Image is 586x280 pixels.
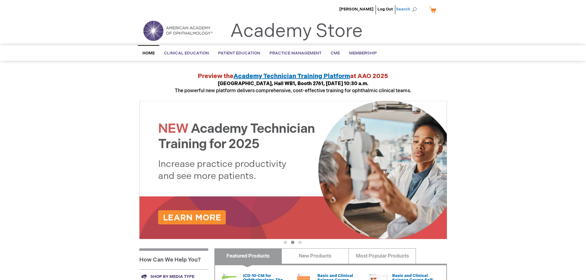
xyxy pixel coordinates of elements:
a: [PERSON_NAME] [339,7,373,12]
strong: Preview the at AAO 2025 [198,73,388,80]
a: Featured Products [214,248,282,264]
strong: [GEOGRAPHIC_DATA], Hall WB1, Booth 2761, [DATE] 10:30 a.m. [218,81,369,87]
span: Patient Education [218,51,260,56]
a: Most Popular Products [349,248,416,264]
button: 3 of 3 [298,241,302,244]
button: 1 of 3 [284,241,287,244]
a: New Products [281,248,349,264]
h1: How Can We Help You? [139,248,208,269]
span: Search [396,3,419,15]
span: Membership [349,51,377,56]
button: 2 of 3 [291,241,294,244]
span: Practice Management [269,51,321,56]
a: Log Out [377,7,393,12]
span: The powerful new platform delivers comprehensive, cost-effective training for ophthalmic clinical... [175,81,411,94]
span: Clinical Education [164,51,209,56]
a: Academy Technician Training Platform [233,73,350,80]
span: CME [331,51,340,56]
span: Home [142,51,155,56]
a: Academy Store [230,20,363,42]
